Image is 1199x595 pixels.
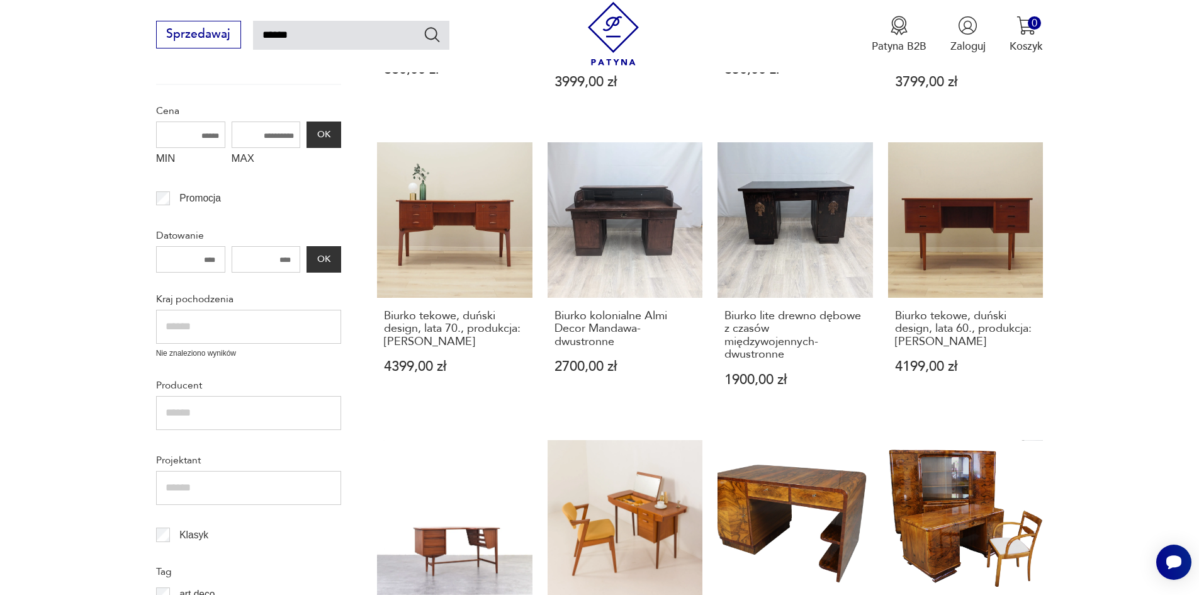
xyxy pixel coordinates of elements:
p: 1900,00 zł [724,373,866,387]
button: Zaloguj [950,16,986,54]
h3: Biurko tekowe, duński design, lata 60., produkcja: [PERSON_NAME] [895,310,1037,348]
button: OK [307,246,341,273]
p: Producent [156,377,341,394]
p: Projektant [156,452,341,468]
button: OK [307,122,341,148]
p: 4399,00 zł [384,360,526,373]
a: Biurko lite drewno dębowe z czasów międzywojennych- dwustronneBiurko lite drewno dębowe z czasów ... [718,142,873,416]
p: Zaloguj [950,39,986,54]
p: Klasyk [179,527,208,543]
a: Biurko tekowe, duński design, lata 60., produkcja: DaniaBiurko tekowe, duński design, lata 60., p... [888,142,1044,416]
button: Szukaj [423,25,441,43]
button: Sprzedawaj [156,21,241,48]
a: Ikona medaluPatyna B2B [872,16,926,54]
p: Cena [156,103,341,119]
p: Tag [156,564,341,580]
p: 3999,00 zł [554,76,696,89]
iframe: Smartsupp widget button [1156,545,1191,580]
p: Koszyk [1010,39,1043,54]
p: 2700,00 zł [554,360,696,373]
p: Datowanie [156,227,341,244]
p: 350,00 zł [724,63,866,76]
p: 4199,00 zł [895,360,1037,373]
label: MIN [156,148,225,172]
p: Nie znaleziono wyników [156,348,341,360]
img: Ikonka użytkownika [958,16,977,35]
button: Patyna B2B [872,16,926,54]
label: MAX [232,148,301,172]
p: Kraj pochodzenia [156,291,341,307]
p: 380,00 zł [384,63,526,76]
button: 0Koszyk [1010,16,1043,54]
img: Ikona medalu [889,16,909,35]
a: Biurko kolonialne Almi Decor Mandawa- dwustronneBiurko kolonialne Almi Decor Mandawa- dwustronne2... [548,142,703,416]
h3: Biurko tekowe, duński design, lata 70., produkcja: [PERSON_NAME] [384,310,526,348]
h3: Biurko kolonialne Almi Decor Mandawa- dwustronne [554,310,696,348]
a: Sprzedawaj [156,30,241,40]
p: 3799,00 zł [895,76,1037,89]
p: Promocja [179,190,221,207]
img: Ikona koszyka [1016,16,1036,35]
img: Patyna - sklep z meblami i dekoracjami vintage [582,2,645,65]
a: Biurko tekowe, duński design, lata 70., produkcja: DaniaBiurko tekowe, duński design, lata 70., p... [377,142,532,416]
p: Patyna B2B [872,39,926,54]
h3: Biurko lite drewno dębowe z czasów międzywojennych- dwustronne [724,310,866,361]
div: 0 [1028,16,1041,30]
